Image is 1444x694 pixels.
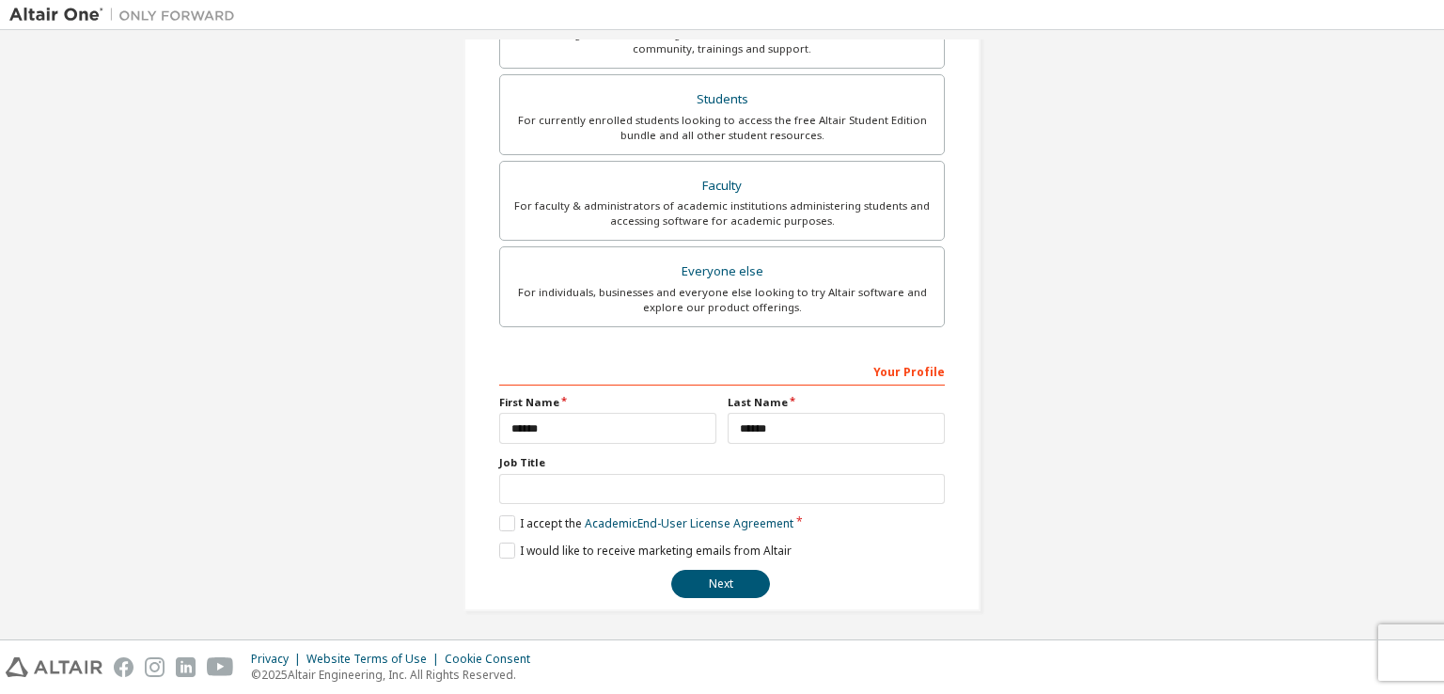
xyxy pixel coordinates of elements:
div: For faculty & administrators of academic institutions administering students and accessing softwa... [511,198,933,229]
a: Academic End-User License Agreement [585,515,793,531]
div: Students [511,87,933,113]
div: For existing customers looking to access software downloads, HPC resources, community, trainings ... [511,26,933,56]
div: Privacy [251,652,306,667]
label: First Name [499,395,716,410]
div: Website Terms of Use [306,652,445,667]
label: I accept the [499,515,793,531]
img: facebook.svg [114,657,133,677]
div: Your Profile [499,355,945,386]
div: Faculty [511,173,933,199]
p: © 2025 Altair Engineering, Inc. All Rights Reserved. [251,667,541,683]
div: Everyone else [511,259,933,285]
label: Last Name [728,395,945,410]
label: Job Title [499,455,945,470]
label: I would like to receive marketing emails from Altair [499,543,792,559]
img: altair_logo.svg [6,657,102,677]
img: instagram.svg [145,657,165,677]
img: Altair One [9,6,244,24]
div: Cookie Consent [445,652,541,667]
img: youtube.svg [207,657,234,677]
button: Next [671,570,770,598]
div: For currently enrolled students looking to access the free Altair Student Edition bundle and all ... [511,113,933,143]
div: For individuals, businesses and everyone else looking to try Altair software and explore our prod... [511,285,933,315]
img: linkedin.svg [176,657,196,677]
